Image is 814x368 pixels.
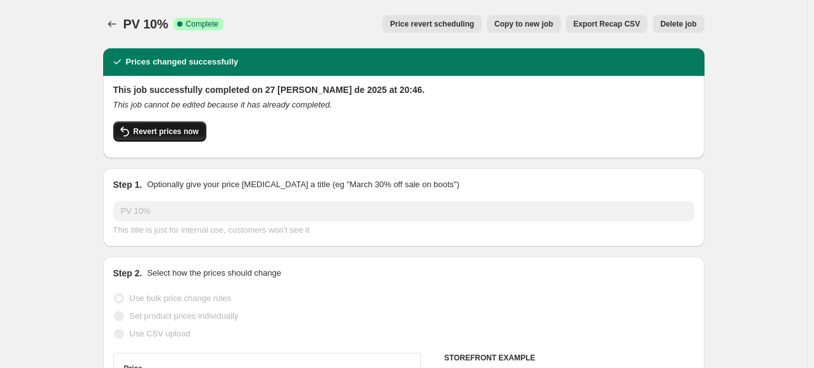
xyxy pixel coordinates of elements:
input: 30% off holiday sale [113,201,694,221]
button: Price revert scheduling [382,15,482,33]
span: Use CSV upload [130,329,191,338]
i: This job cannot be edited because it has already completed. [113,100,332,109]
button: Price change jobs [103,15,121,33]
span: Revert prices now [134,126,199,137]
span: Price revert scheduling [390,19,474,29]
p: Optionally give your price [MEDICAL_DATA] a title (eg "March 30% off sale on boots") [147,178,459,191]
span: PV 10% [123,17,168,31]
span: Delete job [660,19,696,29]
button: Delete job [653,15,704,33]
button: Copy to new job [487,15,561,33]
button: Export Recap CSV [566,15,648,33]
h2: Prices changed successfully [126,56,239,68]
span: Use bulk price change rules [130,293,231,303]
button: Revert prices now [113,121,206,142]
span: Complete [186,19,218,29]
span: This title is just for internal use, customers won't see it [113,225,310,235]
h6: STOREFRONT EXAMPLE [444,353,694,363]
span: Copy to new job [494,19,553,29]
h2: This job successfully completed on 27 [PERSON_NAME] de 2025 at 20:46. [113,83,694,96]
span: Set product prices individually [130,311,239,321]
h2: Step 1. [113,178,142,191]
h2: Step 2. [113,267,142,279]
p: Select how the prices should change [147,267,281,279]
span: Export Recap CSV [573,19,640,29]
